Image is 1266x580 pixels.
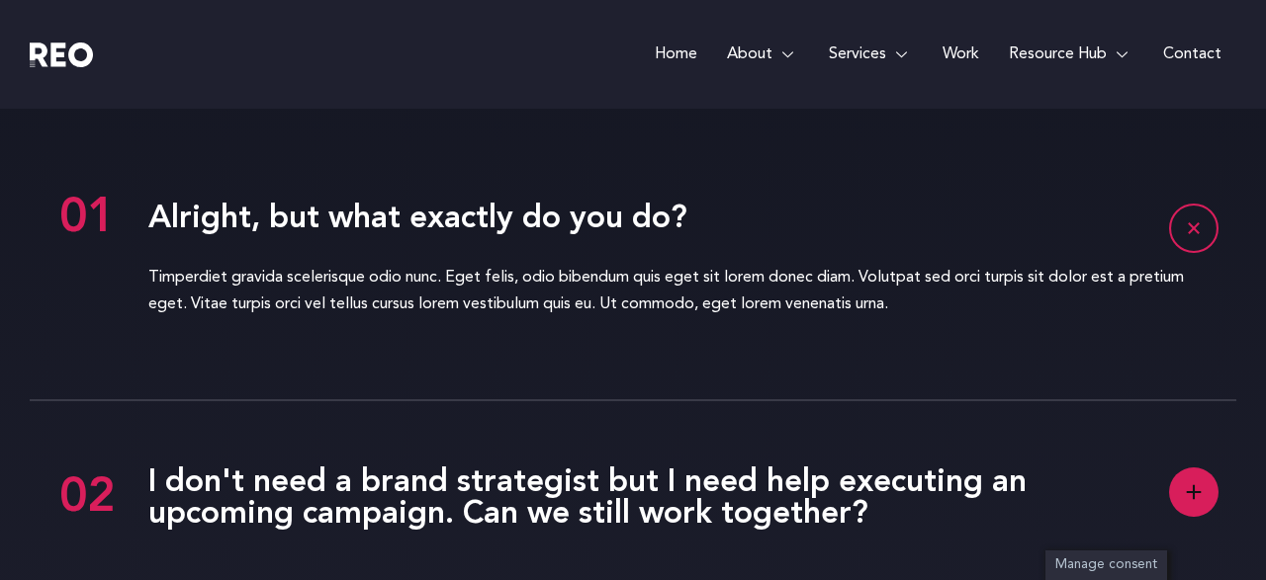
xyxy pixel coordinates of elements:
a: I don't need a brand strategist but I need help executing an upcoming campaign. Can we still work... [148,467,1027,531]
span: Manage consent [1055,558,1157,571]
p: Timperdiet gravida scelerisque odio nunc. Eget felis, odio bibendum quis eget sit lorem donec dia... [148,265,1217,318]
h4: I don't need a brand strategist but I need help executing an upcoming campaign. Can we still work... [30,453,1236,545]
div: Alright, but what exactly do you do? [30,250,1236,348]
h4: Alright, but what exactly do you do? [30,189,1236,250]
a: Alright, but what exactly do you do? [148,204,687,235]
